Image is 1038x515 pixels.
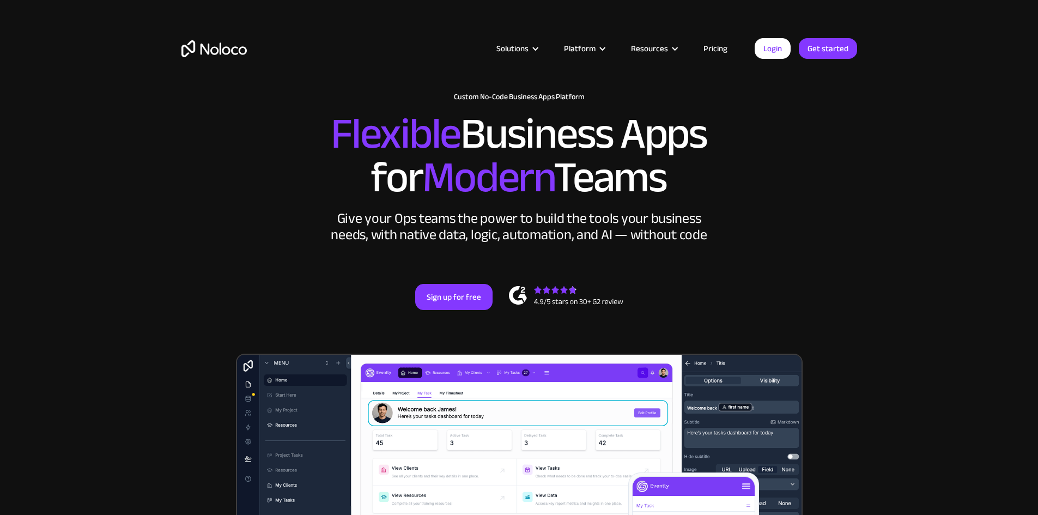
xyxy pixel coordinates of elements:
a: Pricing [690,41,741,56]
div: Solutions [483,41,550,56]
a: home [181,40,247,57]
a: Get started [799,38,857,59]
div: Give your Ops teams the power to build the tools your business needs, with native data, logic, au... [329,210,710,243]
a: Login [755,38,791,59]
div: Resources [617,41,690,56]
span: Flexible [331,93,460,174]
h2: Business Apps for Teams [181,112,857,199]
div: Platform [550,41,617,56]
div: Solutions [496,41,529,56]
div: Platform [564,41,596,56]
a: Sign up for free [415,284,493,310]
div: Resources [631,41,668,56]
span: Modern [422,137,554,218]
